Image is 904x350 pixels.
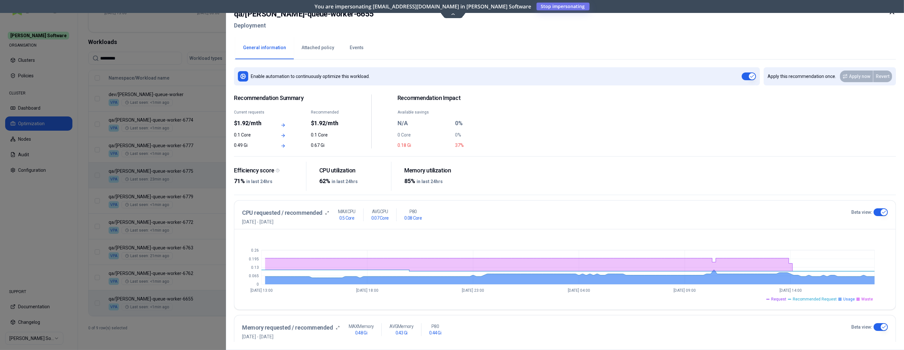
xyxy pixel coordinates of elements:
h1: 0.43 Gi [396,330,408,336]
div: 0.67 Gi [311,142,346,148]
div: Memory utilization [405,167,472,174]
span: Usage [843,297,855,302]
tspan: [DATE] 18:00 [356,288,378,293]
button: General information [235,37,294,59]
p: AVG CPU [372,208,388,215]
div: 62% [319,177,386,186]
p: MAX Memory [349,323,374,330]
h3: Memory requested / recommended [242,323,333,332]
span: [DATE] - [DATE] [242,334,340,340]
span: Waste [861,297,873,302]
h1: 0.5 Core [339,215,354,221]
h1: 0.48 Gi [355,330,367,336]
div: 0 Core [398,132,451,138]
h3: CPU requested / recommended [242,208,323,217]
span: Recommended Request [793,297,837,302]
tspan: [DATE] 09:00 [674,288,696,293]
p: MAX CPU [338,208,356,215]
span: Request [771,297,786,302]
p: AVG Memory [389,323,413,330]
button: Attached policy [294,37,342,59]
div: 71% [234,177,301,186]
p: Apply this recommendation once. [768,73,836,80]
span: in last 24hrs [417,179,443,184]
tspan: 0 [257,282,259,287]
label: Beta view: [851,324,872,330]
div: 85% [405,177,472,186]
span: in last 24hrs [246,179,272,184]
p: P80 [431,323,439,330]
h2: Deployment [234,20,374,31]
span: Recommendation Summary [234,94,346,102]
h1: 0.08 Core [405,215,422,221]
div: 0% [455,132,509,138]
span: [DATE] - [DATE] [242,219,329,225]
div: 0.49 Gi [234,142,269,148]
button: Events [342,37,371,59]
div: 0.1 Core [234,132,269,138]
label: Beta view: [851,209,872,215]
div: Current requests [234,110,269,115]
tspan: [DATE] 04:00 [568,288,590,293]
div: Efficiency score [234,167,301,174]
h2: qa / [PERSON_NAME]-queue-worker-6655 [234,8,374,20]
p: P80 [409,208,417,215]
div: 0% [455,119,509,128]
span: in last 24hrs [332,179,358,184]
div: CPU utilization [319,167,386,174]
div: 0.1 Core [311,132,346,138]
h1: 0.44 Gi [429,330,441,336]
div: N/A [398,119,451,128]
div: 37% [455,142,509,148]
div: 0.18 Gi [398,142,451,148]
tspan: [DATE] 13:00 [250,288,273,293]
tspan: 0.26 [251,248,259,253]
tspan: 0.195 [249,257,259,261]
div: Available savings [398,110,451,115]
tspan: 0.13 [251,265,259,270]
div: $1.92/mth [234,119,269,128]
div: $1.92/mth [311,119,346,128]
tspan: 0.065 [249,274,259,278]
h2: Recommendation Impact [398,94,509,102]
tspan: [DATE] 14:00 [780,288,802,293]
p: Enable automation to continuously optimize this workload. [251,73,370,80]
tspan: [DATE] 23:00 [462,288,484,293]
h1: 0.07 Core [371,215,389,221]
div: Recommended [311,110,346,115]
